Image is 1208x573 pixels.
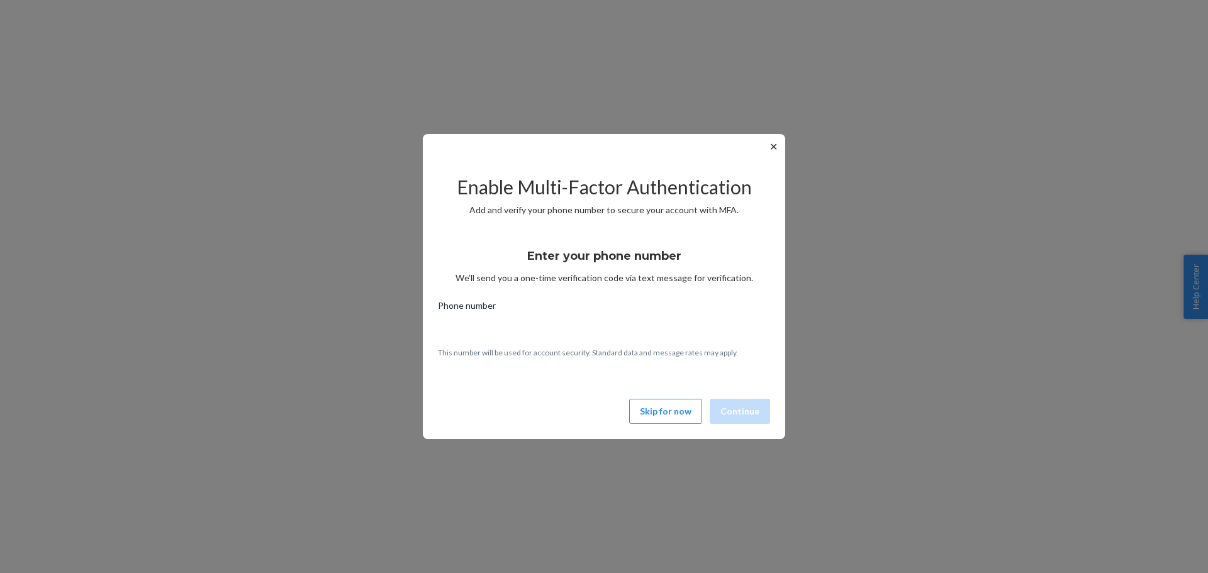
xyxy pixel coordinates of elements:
[710,399,770,424] button: Continue
[527,248,681,264] h3: Enter your phone number
[438,347,770,358] p: This number will be used for account security. Standard data and message rates may apply.
[438,238,770,284] div: We’ll send you a one-time verification code via text message for verification.
[438,299,496,317] span: Phone number
[438,177,770,197] h2: Enable Multi-Factor Authentication
[438,204,770,216] p: Add and verify your phone number to secure your account with MFA.
[767,139,780,154] button: ✕
[629,399,702,424] button: Skip for now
